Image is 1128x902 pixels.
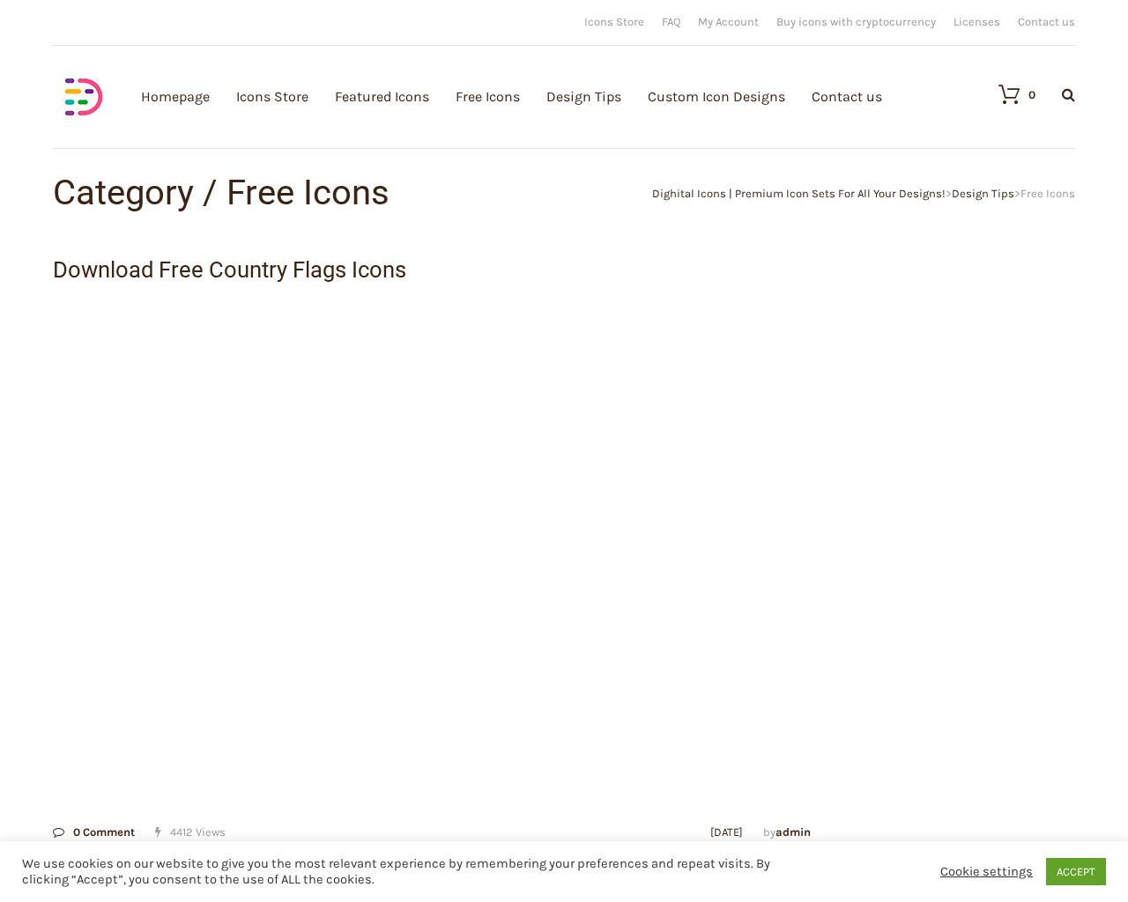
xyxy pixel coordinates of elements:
[53,256,406,283] a: Download Free Country Flags Icons
[564,188,1075,199] div: > >
[775,825,811,839] a: admin
[53,292,811,797] img: Download Country Flags Icons
[53,826,226,838] div: 4412 Views
[1018,16,1075,27] a: Contact us
[652,187,946,200] a: Dighital Icons | Premium Icon Sets For All Your Designs!
[952,187,1014,200] a: Design Tips
[22,856,781,888] div: We use cookies on our website to give you the most relevant experience by remembering your prefer...
[1020,187,1075,200] span: Free Icons
[584,16,644,27] a: Icons Store
[1028,89,1035,100] div: 0
[698,16,759,27] a: My Account
[940,864,1033,880] a: Cookie settings
[662,16,680,27] a: FAQ
[1046,858,1106,885] a: ACCEPT
[763,825,811,839] span: by
[776,16,936,27] a: Buy icons with cryptocurrency
[53,175,564,211] h1: Category / Free Icons
[954,16,1000,27] a: Licenses
[53,825,135,839] a: 0 Comment
[710,825,743,839] a: [DATE]
[981,84,1035,105] a: 0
